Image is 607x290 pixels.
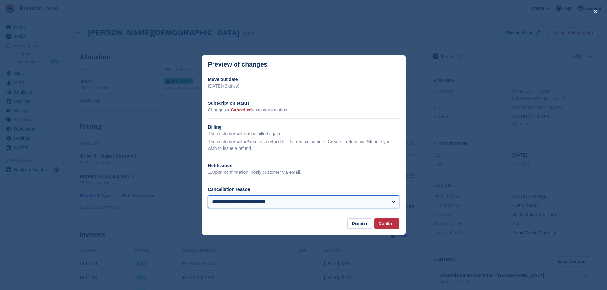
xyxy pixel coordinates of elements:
[208,61,268,68] p: Preview of changes
[208,124,399,131] h2: Billing
[208,131,399,137] p: The customer will not be billed again.
[208,100,399,107] h2: Subscription status
[208,162,399,169] h2: Notification
[208,107,399,113] p: Changes to upon confirmation.
[590,6,601,17] button: close
[208,170,212,174] input: Upon confirmation, notify customer via email.
[242,139,249,144] em: not
[208,187,250,192] label: Cancellation reason
[347,218,372,229] button: Dismiss
[208,138,399,152] p: The customer will receive a refund for the remaining time. Create a refund via Stripe if you wish...
[208,170,301,175] label: Upon confirmation, notify customer via email.
[208,76,399,83] h2: Move out date
[208,83,399,89] p: [DATE] (3 days)
[231,107,252,112] span: Cancelled
[374,218,399,229] button: Confirm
